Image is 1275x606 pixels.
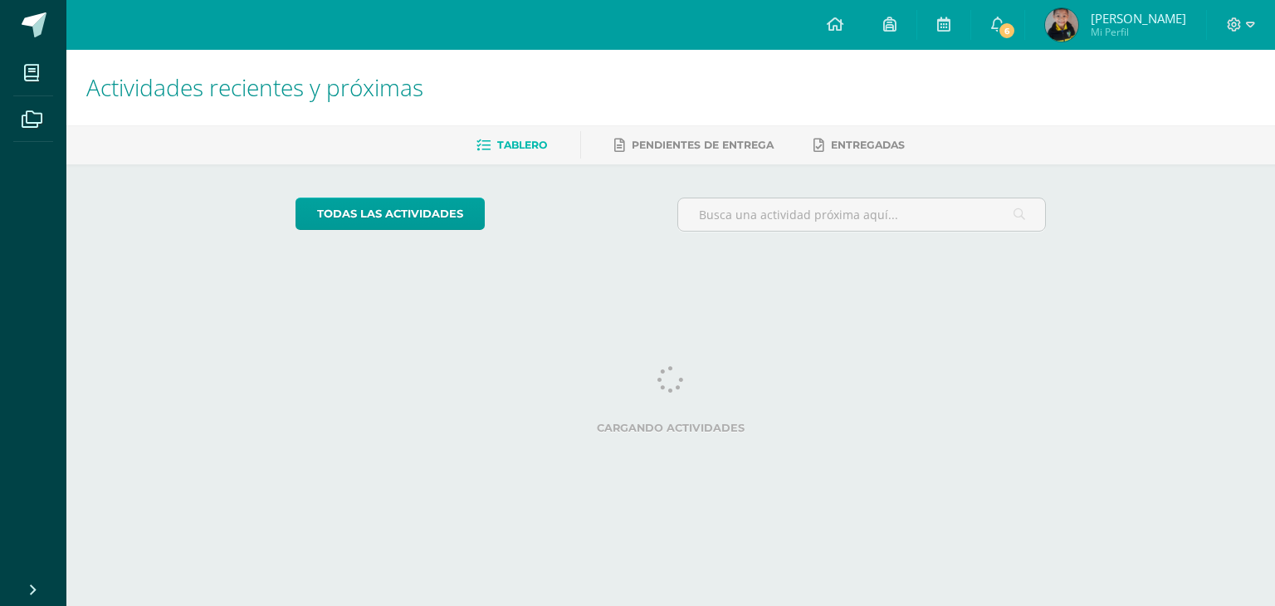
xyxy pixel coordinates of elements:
[1091,10,1186,27] span: [PERSON_NAME]
[831,139,905,151] span: Entregadas
[497,139,547,151] span: Tablero
[813,132,905,159] a: Entregadas
[86,71,423,103] span: Actividades recientes y próximas
[296,422,1047,434] label: Cargando actividades
[1045,8,1078,42] img: 8341187d544a0b6c7f7ca1520b54fcd3.png
[614,132,774,159] a: Pendientes de entrega
[296,198,485,230] a: todas las Actividades
[632,139,774,151] span: Pendientes de entrega
[476,132,547,159] a: Tablero
[1091,25,1186,39] span: Mi Perfil
[678,198,1046,231] input: Busca una actividad próxima aquí...
[998,22,1016,40] span: 6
